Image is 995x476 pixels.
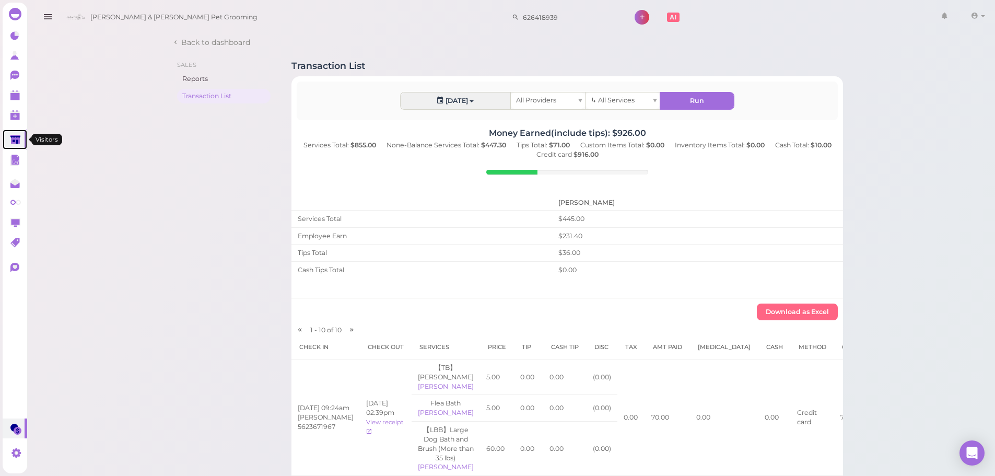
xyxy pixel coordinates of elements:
div: Custom Items Total: [575,141,670,150]
button: [DATE] [401,92,510,109]
div: 【TB】[PERSON_NAME] [418,363,474,382]
b: $916.00 [573,150,599,158]
th: Method [791,335,834,359]
button: Run [660,92,734,109]
td: 60.00 [480,422,514,476]
span: All Providers [516,96,556,104]
th: Tip [514,335,543,359]
div: Credit card [531,150,604,159]
span: - [314,326,317,334]
div: Cash Total: [770,141,837,150]
th: Services [412,335,480,359]
div: [PERSON_NAME] [418,408,474,417]
b: $855.00 [350,141,376,149]
div: [DATE] 09:24am [298,403,354,413]
td: 0.00 [514,359,543,395]
th: Check in [291,335,360,359]
div: None-Balance Services Total: [381,141,511,150]
td: 70.00 [645,359,690,475]
input: Search customer [519,9,621,26]
a: Reports [177,72,271,86]
span: 10 [319,326,327,334]
td: 0.00 [617,359,645,475]
td: ( 0.00 ) [587,422,617,476]
div: Visitors [31,134,62,145]
td: $36.00 [552,245,844,262]
a: Back to dashboard [172,37,250,48]
button: Download as Excel [757,304,838,320]
b: $447.30 [481,141,506,149]
span: 1 [310,326,314,334]
li: Sales [177,61,271,69]
td: 0.00 [543,359,587,395]
td: 0.00 [690,359,758,475]
span: 10 [335,326,342,334]
div: Inventory Items Total: [670,141,770,150]
div: Open Intercom Messenger [959,440,985,466]
b: $71.00 [549,141,570,149]
div: 6 [486,170,537,175]
h4: Money Earned(include tips): $926.00 [291,128,844,138]
td: Credit card [791,359,834,475]
td: 70.00 [834,359,867,475]
td: $231.40 [552,227,844,245]
div: 【LBB】Large Dog Bath and Brush (More than 35 lbs) [418,425,474,462]
span: ↳ All Services [591,96,634,104]
span: [PERSON_NAME] & [PERSON_NAME] Pet Grooming [90,3,257,32]
th: Check out [360,335,412,359]
div: Flea Bath [418,399,474,408]
div: [PERSON_NAME] [418,462,474,472]
div: [PERSON_NAME] [418,382,474,391]
td: ( 0.00 ) [587,395,617,422]
td: $0.00 [552,262,844,278]
td: $445.00 [552,210,844,227]
td: ( 0.00 ) [587,359,617,395]
th: Cash [758,335,791,359]
th: Price [480,335,514,359]
td: 0.00 [514,395,543,422]
a: View receipt [366,419,404,435]
div: Tips Total: [511,141,575,150]
td: Cash Tips Total [291,262,552,278]
td: [DATE] 02:39pm [360,359,412,475]
td: Tips Total [291,245,552,262]
td: 5.00 [480,395,514,422]
b: $10.00 [811,141,832,149]
th: Tax [617,335,645,359]
th: [MEDICAL_DATA] [690,335,758,359]
div: [PERSON_NAME] 5623671967 [298,413,354,432]
th: Disc [587,335,617,359]
span: of [327,326,333,334]
a: Transaction List [177,89,271,103]
th: Amt Paid [645,335,690,359]
th: CC [834,335,867,359]
td: Employee Earn [291,227,552,245]
h1: Transaction List [291,61,365,71]
th: Cash Tip [543,335,587,359]
td: Services Total [291,210,552,227]
th: [PERSON_NAME] [552,195,844,210]
div: Services Total: [298,141,381,150]
td: 0.00 [758,359,791,475]
b: $0.00 [746,141,765,149]
td: 0.00 [543,395,587,422]
td: 0.00 [543,422,587,476]
td: 5.00 [480,359,514,395]
b: $0.00 [646,141,664,149]
td: 0.00 [514,422,543,476]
